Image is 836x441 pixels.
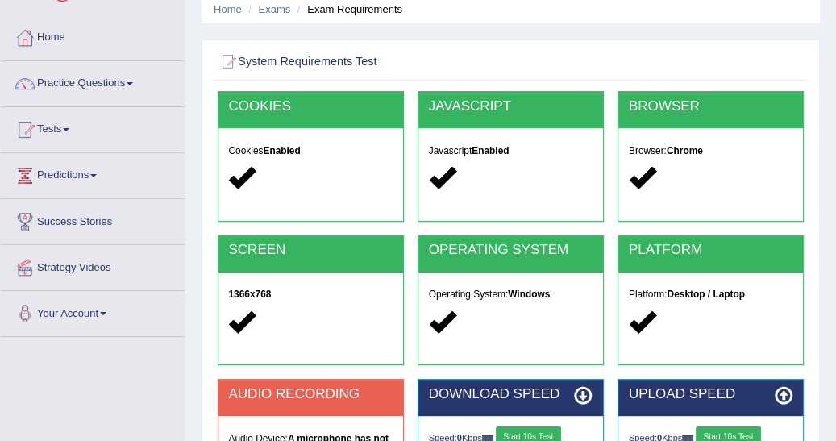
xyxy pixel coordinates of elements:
h2: UPLOAD SPEED [629,387,793,402]
a: Your Account [1,291,185,331]
h2: AUDIO RECORDING [228,387,393,402]
h2: JAVASCRIPT [429,99,593,114]
a: Exams [259,3,291,15]
h5: Javascript [429,146,593,156]
h5: Platform: [629,289,793,300]
strong: 1366x768 [228,289,271,300]
a: Tests [1,107,185,148]
h2: DOWNLOAD SPEED [429,387,593,402]
li: Exam Requirements [293,2,402,17]
a: Predictions [1,153,185,193]
h5: Cookies [228,146,393,156]
strong: Chrome [667,145,703,156]
h5: Browser: [629,146,793,156]
h2: OPERATING SYSTEM [429,243,593,258]
a: Strategy Videos [1,245,185,285]
h2: COOKIES [228,99,393,114]
h2: BROWSER [629,99,793,114]
a: Success Stories [1,199,185,239]
h5: Operating System: [429,289,593,300]
h2: SCREEN [228,243,393,258]
a: Home [1,15,185,56]
a: Practice Questions [1,61,185,102]
strong: Windows [508,289,550,300]
h2: PLATFORM [629,243,793,258]
strong: Enabled [263,145,300,156]
strong: Enabled [472,145,509,156]
h2: System Requirements Test [218,52,581,73]
a: Home [214,3,242,15]
strong: Desktop / Laptop [667,289,744,300]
